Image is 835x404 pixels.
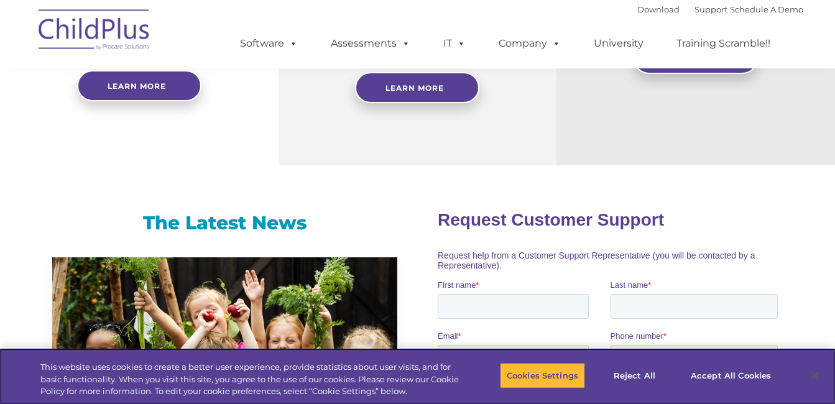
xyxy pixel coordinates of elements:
a: Learn more [77,70,201,101]
a: Learn More [355,72,479,103]
a: University [581,31,656,56]
a: Company [486,31,573,56]
span: Learn More [385,83,444,93]
div: This website uses cookies to create a better user experience, provide statistics about user visit... [40,361,459,398]
h3: The Latest News [52,211,397,236]
button: Close [801,362,829,389]
span: Learn more [108,81,166,91]
button: Reject All [596,362,673,388]
a: Schedule A Demo [730,4,803,14]
a: Support [694,4,727,14]
span: Phone number [173,133,226,142]
a: Software [228,31,310,56]
a: Download [637,4,680,14]
font: | [637,4,803,14]
button: Accept All Cookies [684,362,778,388]
a: Training Scramble!! [664,31,783,56]
img: ChildPlus by Procare Solutions [32,1,157,63]
a: Assessments [318,31,423,56]
button: Cookies Settings [500,362,585,388]
a: IT [431,31,478,56]
span: Last name [173,82,211,91]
